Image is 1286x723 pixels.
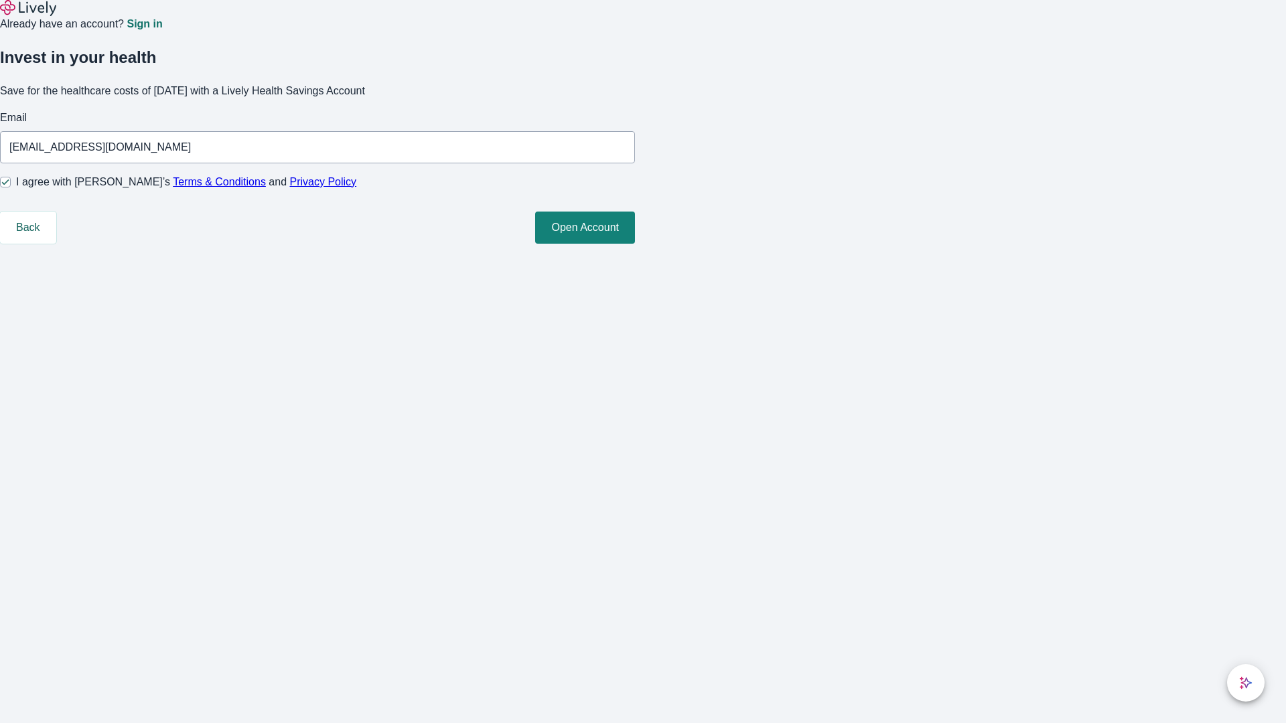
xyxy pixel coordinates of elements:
span: I agree with [PERSON_NAME]’s and [16,174,356,190]
button: Open Account [535,212,635,244]
a: Terms & Conditions [173,176,266,187]
button: chat [1227,664,1265,702]
a: Sign in [127,19,162,29]
svg: Lively AI Assistant [1239,676,1253,690]
a: Privacy Policy [290,176,357,187]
